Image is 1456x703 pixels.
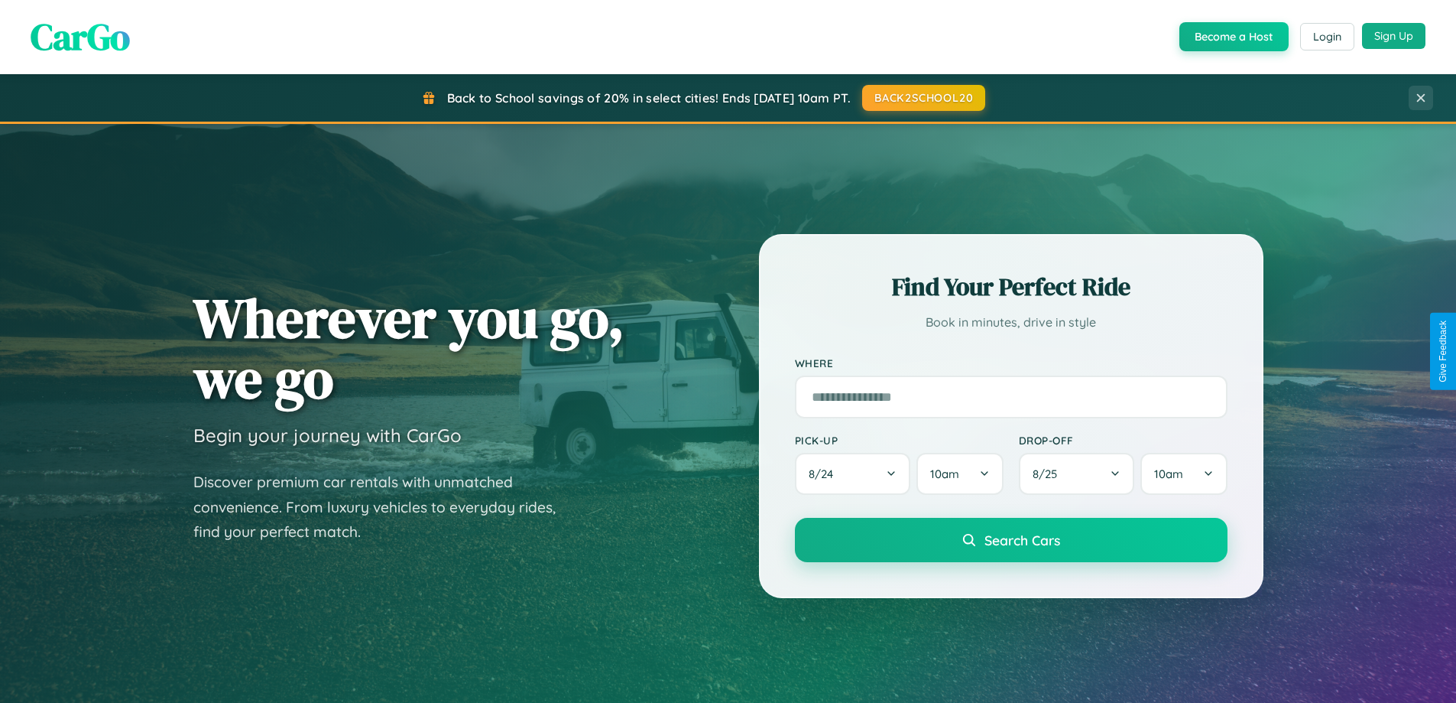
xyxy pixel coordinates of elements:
button: 8/25 [1019,453,1135,495]
h1: Wherever you go, we go [193,288,624,408]
label: Pick-up [795,434,1004,447]
label: Where [795,356,1227,369]
div: Give Feedback [1438,321,1448,382]
span: CarGo [31,11,130,62]
button: Sign Up [1362,23,1425,49]
button: Search Cars [795,518,1227,562]
span: 8 / 24 [809,467,841,481]
span: 10am [930,467,959,481]
button: Become a Host [1179,22,1289,51]
span: Search Cars [984,532,1060,548]
span: 10am [1154,467,1183,481]
span: 8 / 25 [1033,467,1065,481]
button: BACK2SCHOOL20 [862,85,985,111]
button: 10am [1140,453,1227,495]
button: Login [1300,23,1354,50]
h2: Find Your Perfect Ride [795,270,1227,304]
span: Back to School savings of 20% in select cities! Ends [DATE] 10am PT. [447,90,851,106]
p: Book in minutes, drive in style [795,311,1227,334]
p: Discover premium car rentals with unmatched convenience. From luxury vehicles to everyday rides, ... [193,470,576,545]
label: Drop-off [1019,434,1227,447]
h3: Begin your journey with CarGo [193,424,462,447]
button: 8/24 [795,453,911,495]
button: 10am [916,453,1003,495]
